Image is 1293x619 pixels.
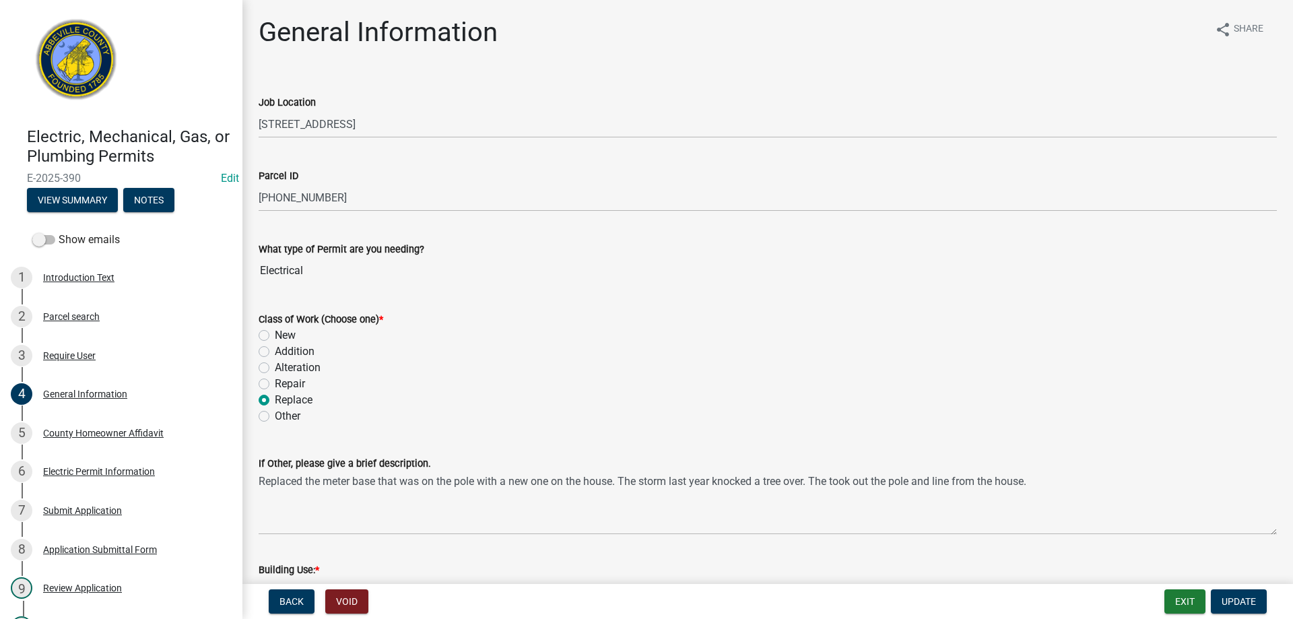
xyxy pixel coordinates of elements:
[259,172,298,181] label: Parcel ID
[259,315,383,325] label: Class of Work (Choose one)
[275,360,321,376] label: Alteration
[11,539,32,560] div: 8
[27,14,126,113] img: Abbeville County, South Carolina
[123,188,174,212] button: Notes
[279,596,304,607] span: Back
[43,389,127,399] div: General Information
[275,408,300,424] label: Other
[275,327,296,344] label: New
[1234,22,1263,38] span: Share
[259,459,431,469] label: If Other, please give a brief description.
[43,273,114,282] div: Introduction Text
[1204,16,1274,42] button: shareShare
[221,172,239,185] wm-modal-confirm: Edit Application Number
[269,589,314,614] button: Back
[1222,596,1256,607] span: Update
[275,392,312,408] label: Replace
[1215,22,1231,38] i: share
[11,306,32,327] div: 2
[32,232,120,248] label: Show emails
[43,312,100,321] div: Parcel search
[11,577,32,599] div: 9
[11,422,32,444] div: 5
[325,589,368,614] button: Void
[259,245,424,255] label: What type of Permit are you needing?
[27,172,215,185] span: E-2025-390
[43,351,96,360] div: Require User
[11,383,32,405] div: 4
[275,344,314,360] label: Addition
[43,506,122,515] div: Submit Application
[43,583,122,593] div: Review Application
[11,267,32,288] div: 1
[11,500,32,521] div: 7
[43,545,157,554] div: Application Submittal Form
[275,376,305,392] label: Repair
[259,16,498,48] h1: General Information
[1211,589,1267,614] button: Update
[11,345,32,366] div: 3
[27,127,232,166] h4: Electric, Mechanical, Gas, or Plumbing Permits
[27,195,118,206] wm-modal-confirm: Summary
[123,195,174,206] wm-modal-confirm: Notes
[259,98,316,108] label: Job Location
[27,188,118,212] button: View Summary
[11,461,32,482] div: 6
[275,578,327,594] label: Residential
[43,428,164,438] div: County Homeowner Affidavit
[259,566,319,575] label: Building Use:
[1164,589,1205,614] button: Exit
[43,467,155,476] div: Electric Permit Information
[221,172,239,185] a: Edit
